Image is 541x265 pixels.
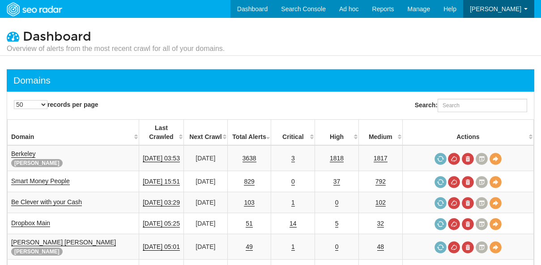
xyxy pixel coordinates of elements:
[462,218,474,230] a: Delete most recent audit
[476,153,488,165] a: Crawl History
[183,192,227,213] td: [DATE]
[11,248,63,256] span: [PERSON_NAME]
[448,176,460,188] a: Cancel in-progress audit
[183,145,227,171] td: [DATE]
[139,120,183,146] th: Last Crawled: activate to sort column descending
[339,5,359,13] span: Ad hoc
[377,220,384,227] a: 32
[290,220,297,227] a: 14
[7,44,225,54] small: Overview of alerts from the most recent crawl for all of your domains.
[143,220,180,227] a: [DATE] 05:25
[462,197,474,209] a: Delete most recent audit
[244,178,254,185] a: 829
[143,178,180,185] a: [DATE] 15:51
[435,218,447,230] a: Request a crawl
[244,199,254,206] a: 103
[375,199,386,206] a: 102
[377,243,384,251] a: 48
[291,178,295,185] a: 0
[143,199,180,206] a: [DATE] 03:29
[402,120,533,146] th: Actions: activate to sort column ascending
[462,241,474,253] a: Delete most recent audit
[476,176,488,188] a: Crawl History
[143,155,180,162] a: [DATE] 03:53
[448,153,460,165] a: Cancel in-progress audit
[3,1,65,17] img: SEORadar
[291,199,295,206] a: 1
[246,243,253,251] a: 49
[372,5,394,13] span: Reports
[14,100,47,109] select: records per page
[448,218,460,230] a: Cancel in-progress audit
[490,197,502,209] a: View Domain Overview
[470,5,521,13] span: [PERSON_NAME]
[11,177,70,185] a: Smart Money People
[476,197,488,209] a: Crawl History
[183,234,227,260] td: [DATE]
[333,178,341,185] a: 37
[435,197,447,209] a: Request a crawl
[291,155,295,162] a: 3
[246,220,253,227] a: 51
[490,241,502,253] a: View Domain Overview
[490,218,502,230] a: View Domain Overview
[435,153,447,165] a: Request a crawl
[490,153,502,165] a: View Domain Overview
[291,243,295,251] a: 1
[476,218,488,230] a: Crawl History
[375,178,386,185] a: 792
[435,176,447,188] a: Request a crawl
[490,176,502,188] a: View Domain Overview
[143,243,180,251] a: [DATE] 05:01
[335,199,339,206] a: 0
[14,100,98,109] label: records per page
[13,74,51,87] div: Domains
[7,30,19,42] i: 
[330,155,344,162] a: 1818
[448,197,460,209] a: Cancel in-progress audit
[271,120,315,146] th: Critical: activate to sort column descending
[11,150,35,158] a: Berkeley
[227,120,271,146] th: Total Alerts: activate to sort column ascending
[243,155,256,162] a: 3638
[335,220,339,227] a: 5
[374,155,388,162] a: 1817
[438,99,527,112] input: Search:
[448,241,460,253] a: Cancel in-progress audit
[11,159,63,167] span: [PERSON_NAME]
[11,239,116,246] a: [PERSON_NAME] [PERSON_NAME]
[183,213,227,234] td: [DATE]
[443,5,456,13] span: Help
[462,176,474,188] a: Delete most recent audit
[476,241,488,253] a: Crawl History
[358,120,402,146] th: Medium: activate to sort column descending
[462,153,474,165] a: Delete most recent audit
[335,243,339,251] a: 0
[408,5,430,13] span: Manage
[11,198,82,206] a: Be Clever with your Cash
[315,120,359,146] th: High: activate to sort column descending
[23,29,91,44] span: Dashboard
[183,171,227,192] td: [DATE]
[183,120,227,146] th: Next Crawl: activate to sort column descending
[435,241,447,253] a: Request a crawl
[11,219,50,227] a: Dropbox Main
[8,120,139,146] th: Domain: activate to sort column ascending
[415,99,527,112] label: Search:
